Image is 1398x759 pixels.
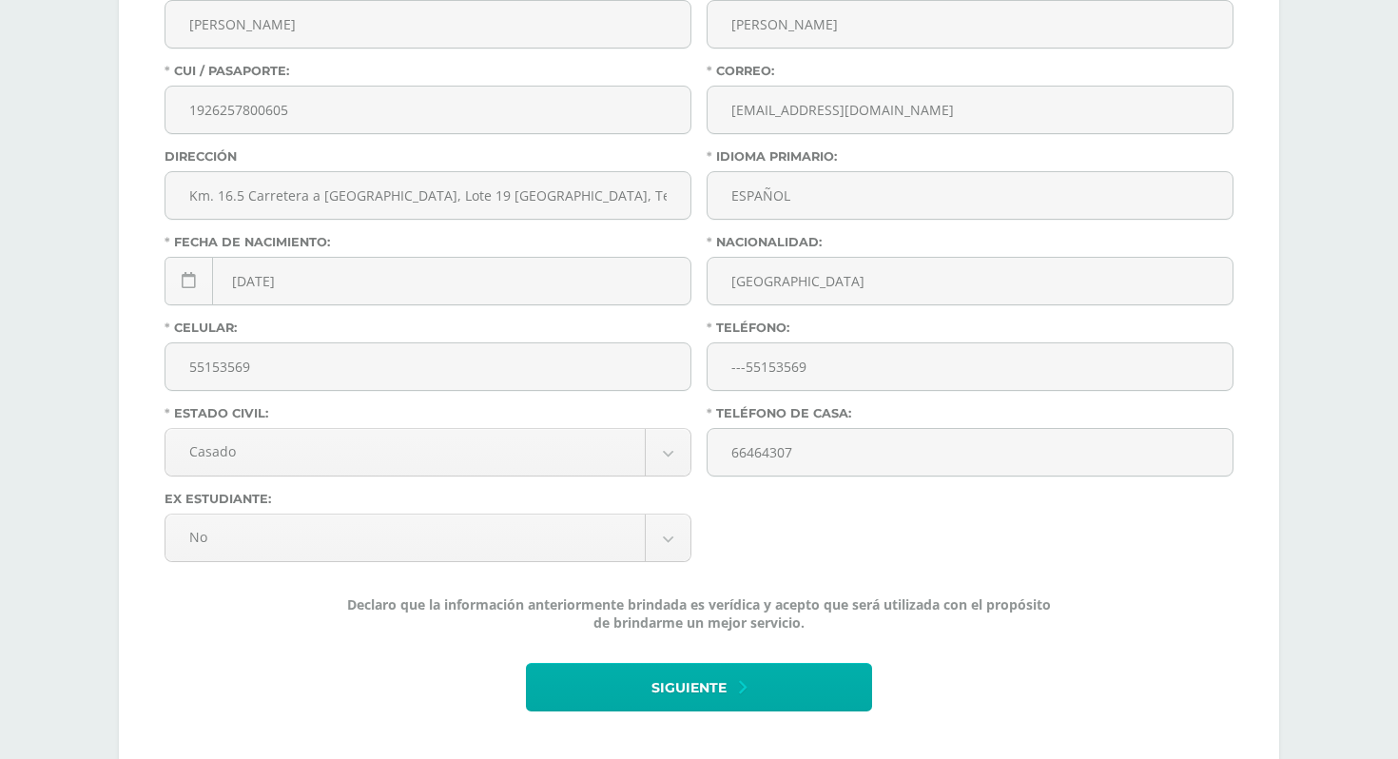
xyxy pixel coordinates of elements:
[707,149,1233,164] label: Idioma Primario:
[651,665,727,711] span: Siguiente
[189,515,621,559] span: No
[708,172,1233,219] input: Idioma Primario
[165,149,691,164] label: Dirección
[165,492,691,506] label: Ex estudiante:
[165,429,690,476] a: Casado
[526,663,872,711] button: Siguiente
[165,321,691,335] label: Celular:
[165,235,691,249] label: Fecha de nacimiento:
[165,64,691,78] label: CUI / Pasaporte:
[707,64,1233,78] label: Correo:
[708,343,1233,390] input: Teléfono
[165,87,690,133] input: CUI / Pasaporte
[708,87,1233,133] input: Correo
[189,429,621,474] span: Casado
[165,343,690,390] input: Celular
[707,235,1233,249] label: Nacionalidad:
[165,1,690,48] input: Nombre
[708,258,1233,304] input: Nacionalidad
[707,406,1233,420] label: Teléfono de Casa:
[165,172,690,219] input: Ej. 6 Avenida B-34
[707,321,1233,335] label: Teléfono:
[345,595,1053,632] span: Declaro que la información anteriormente brindada es verídica y acepto que será utilizada con el ...
[708,1,1233,48] input: Apellidos
[708,429,1233,476] input: Teléfono de Casa
[165,515,690,561] a: No
[165,258,690,304] input: Fecha de nacimiento
[165,406,691,420] label: Estado civil:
